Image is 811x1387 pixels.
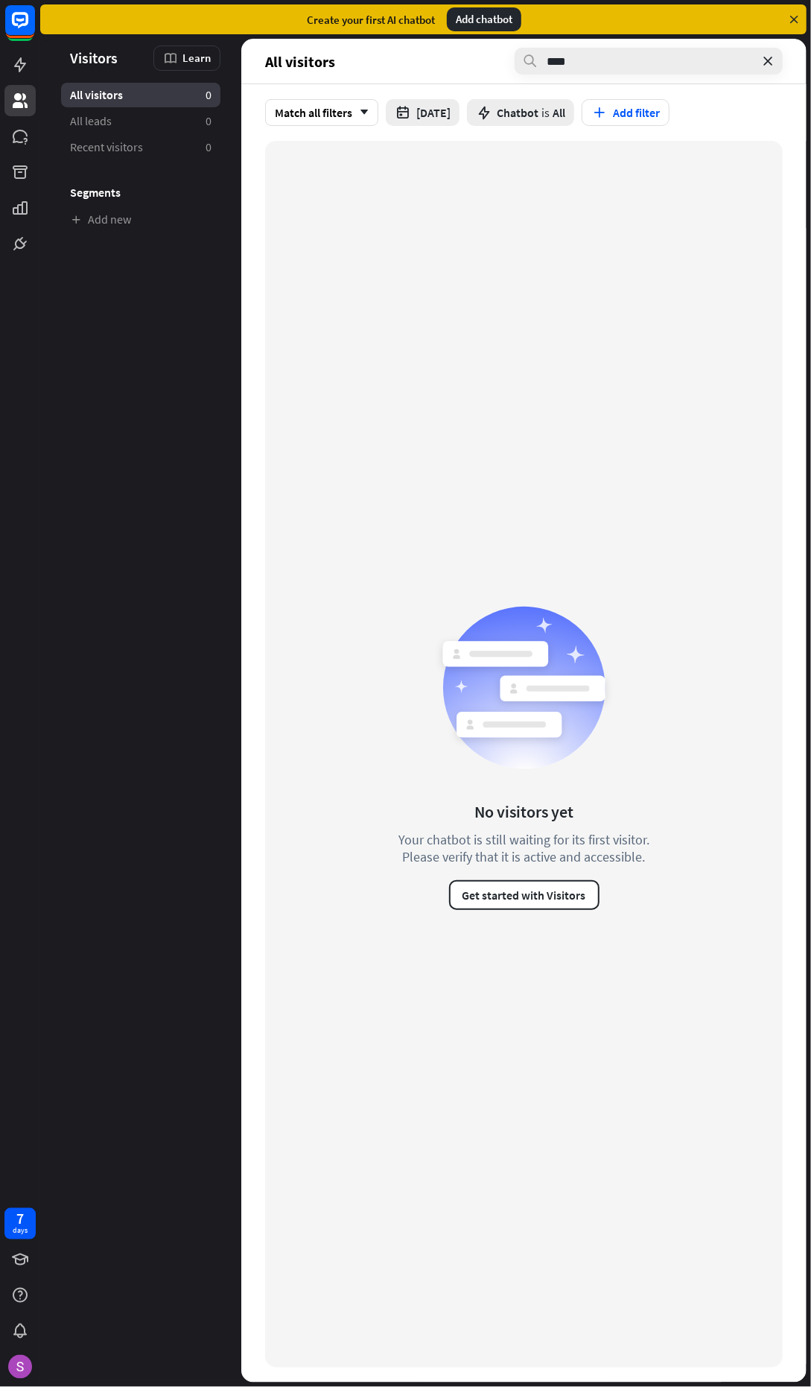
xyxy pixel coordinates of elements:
[265,53,335,70] span: All visitors
[449,880,599,910] button: Get started with Visitors
[447,7,521,31] div: Add chatbot
[4,1208,36,1239] a: 7 days
[582,99,670,126] button: Add filter
[70,113,112,129] span: All leads
[182,51,211,65] span: Learn
[206,113,212,129] aside: 0
[474,801,573,822] div: No visitors yet
[386,99,459,126] button: [DATE]
[372,831,677,865] div: Your chatbot is still waiting for its first visitor. Please verify that it is active and accessible.
[61,185,220,200] h3: Segments
[352,108,369,117] i: arrow_down
[265,99,378,126] div: Match all filters
[70,139,143,155] span: Recent visitors
[16,1212,24,1225] div: 7
[61,207,220,232] a: Add new
[12,6,57,51] button: Open LiveChat chat widget
[307,13,435,27] div: Create your first AI chatbot
[541,105,550,120] span: is
[13,1225,28,1236] div: days
[206,87,212,103] aside: 0
[61,109,220,133] a: All leads 0
[70,87,123,103] span: All visitors
[70,49,118,66] span: Visitors
[206,139,212,155] aside: 0
[61,135,220,159] a: Recent visitors 0
[553,105,565,120] span: All
[497,105,538,120] span: Chatbot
